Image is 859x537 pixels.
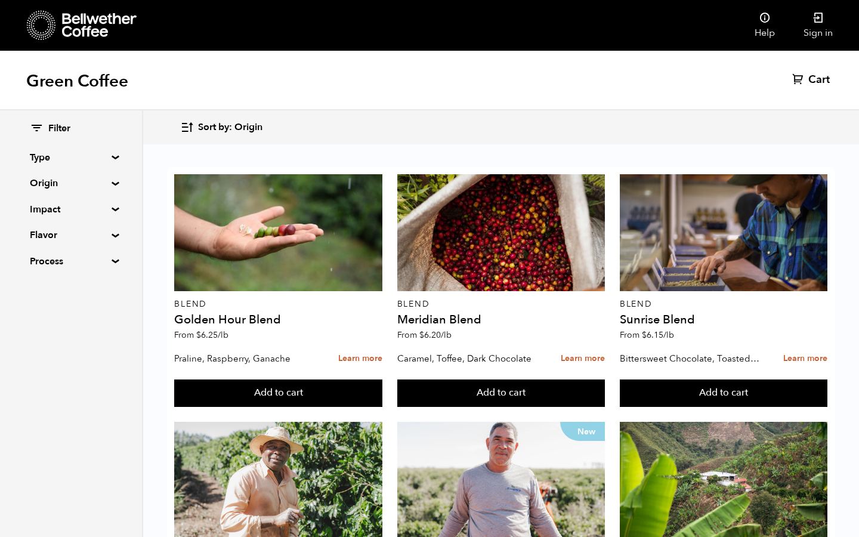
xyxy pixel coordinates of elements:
[174,379,382,407] button: Add to cart
[196,329,201,341] span: $
[218,329,228,341] span: /lb
[338,346,382,372] a: Learn more
[198,121,262,134] span: Sort by: Origin
[174,314,382,326] h4: Golden Hour Blend
[561,346,605,372] a: Learn more
[419,329,424,341] span: $
[30,228,112,242] summary: Flavor
[397,329,452,341] span: From
[419,329,452,341] bdi: 6.20
[30,176,112,190] summary: Origin
[30,202,112,217] summary: Impact
[397,379,605,407] button: Add to cart
[560,422,605,441] p: New
[441,329,452,341] span: /lb
[180,113,262,141] button: Sort by: Origin
[196,329,228,341] bdi: 6.25
[397,314,605,326] h4: Meridian Blend
[808,73,830,87] span: Cart
[620,329,674,341] span: From
[792,73,833,87] a: Cart
[663,329,674,341] span: /lb
[174,350,316,368] p: Praline, Raspberry, Ganache
[620,350,761,368] p: Bittersweet Chocolate, Toasted Marshmallow, Candied Orange, Praline
[783,346,827,372] a: Learn more
[30,150,112,165] summary: Type
[397,300,605,308] p: Blend
[642,329,674,341] bdi: 6.15
[30,254,112,268] summary: Process
[642,329,647,341] span: $
[620,379,827,407] button: Add to cart
[48,122,70,135] span: Filter
[174,300,382,308] p: Blend
[397,350,539,368] p: Caramel, Toffee, Dark Chocolate
[26,70,128,92] h1: Green Coffee
[620,314,827,326] h4: Sunrise Blend
[620,300,827,308] p: Blend
[174,329,228,341] span: From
